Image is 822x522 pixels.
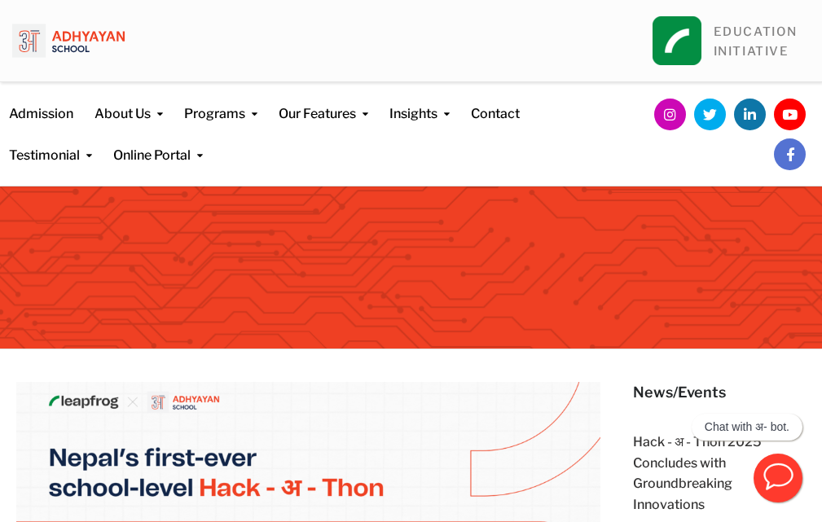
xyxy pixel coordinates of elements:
img: square_leapfrog [653,16,701,65]
a: Insights [389,82,450,124]
h5: News/Events [633,382,806,403]
p: Chat with अ- bot. [705,420,789,434]
a: About Us [95,82,163,124]
a: Online Portal [113,124,203,165]
img: logo [12,12,125,69]
a: Hack - अ - Thon 2025 Concludes with Groundbreaking Innovations [633,434,762,512]
a: Testimonial [9,124,92,165]
a: Contact [471,82,520,124]
a: EDUCATIONINITIATIVE [714,24,798,59]
a: Admission [9,82,73,124]
a: Our Features [279,82,368,124]
a: Programs [184,82,257,124]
